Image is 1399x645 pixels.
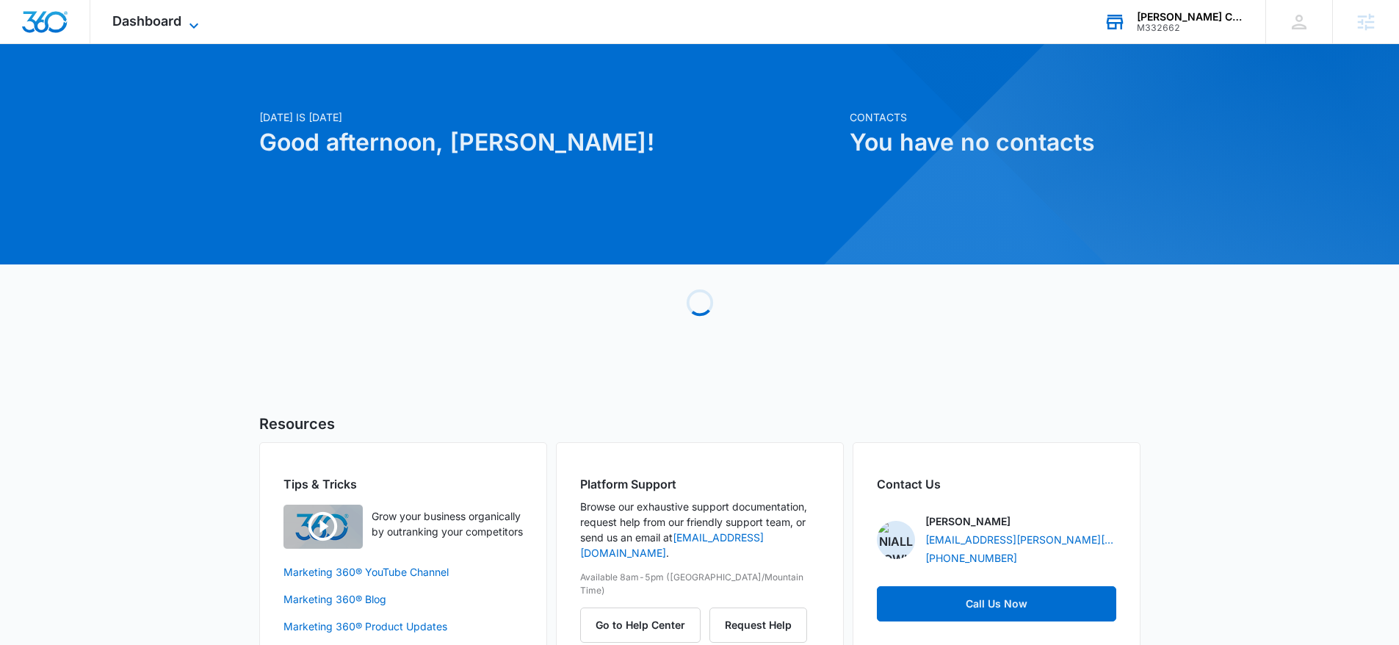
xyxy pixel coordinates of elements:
div: account name [1137,11,1244,23]
a: Go to Help Center [580,619,709,631]
h1: You have no contacts [850,125,1140,160]
p: Available 8am-5pm ([GEOGRAPHIC_DATA]/Mountain Time) [580,571,820,597]
a: Request Help [709,619,807,631]
button: Go to Help Center [580,608,701,643]
a: [PHONE_NUMBER] [925,550,1017,566]
h1: Good afternoon, [PERSON_NAME]! [259,125,841,160]
h2: Contact Us [877,475,1116,493]
a: Marketing 360® Blog [283,591,523,607]
p: Contacts [850,109,1140,125]
a: Call Us Now [877,586,1116,621]
div: account id [1137,23,1244,33]
button: Request Help [709,608,807,643]
p: [DATE] is [DATE] [259,109,841,125]
h5: Resources [259,413,1140,435]
h2: Tips & Tricks [283,475,523,493]
span: Dashboard [112,13,181,29]
p: Browse our exhaustive support documentation, request help from our friendly support team, or send... [580,499,820,561]
p: Grow your business organically by outranking your competitors [372,508,523,539]
img: Niall Fowler [877,521,915,559]
a: Marketing 360® Product Updates [283,619,523,634]
p: [PERSON_NAME] [925,514,1011,529]
img: Quick Overview Video [283,505,363,549]
h2: Platform Support [580,475,820,493]
a: Marketing 360® YouTube Channel [283,564,523,580]
a: [EMAIL_ADDRESS][PERSON_NAME][DOMAIN_NAME] [925,532,1116,547]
